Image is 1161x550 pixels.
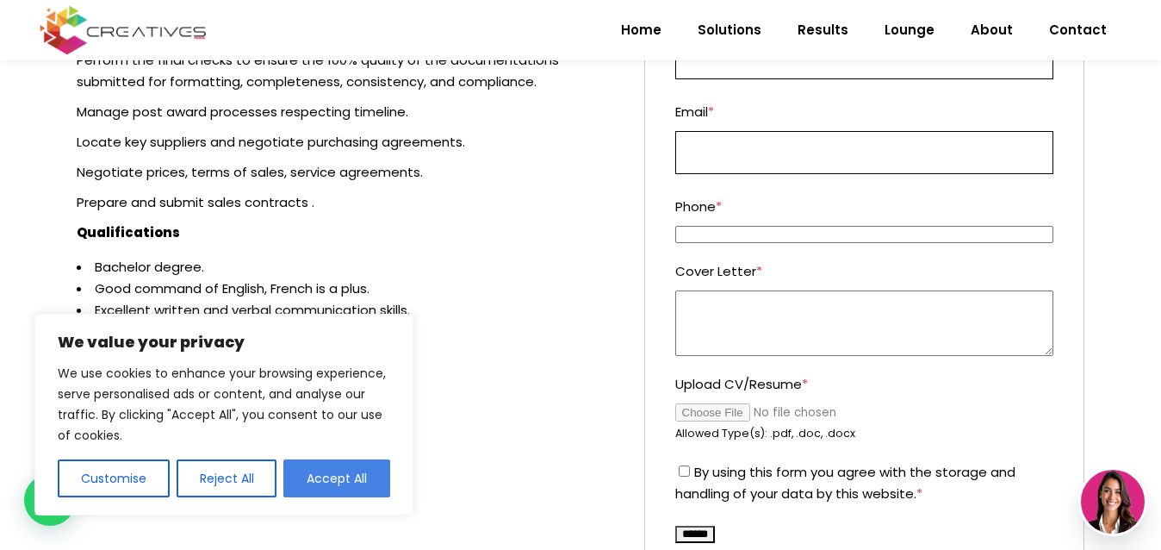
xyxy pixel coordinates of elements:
strong: Qualifications [77,223,180,241]
p: Prepare and submit sales contracts . [77,191,618,213]
span: Contact [1049,8,1107,53]
a: Results [779,8,866,53]
button: Customise [58,459,170,497]
div: WhatsApp contact [24,474,76,526]
img: Creatives [36,3,210,57]
a: Solutions [680,8,779,53]
button: Reject All [177,459,277,497]
div: We value your privacy [34,314,413,516]
p: We value your privacy [58,332,390,353]
img: agent [1081,470,1145,534]
button: Accept All [283,459,390,497]
label: Email [675,101,1054,122]
label: Cover Letter [675,260,1054,282]
span: Home [621,8,661,53]
a: Home [603,8,680,53]
p: Locate key suppliers and negotiate purchasing agreements. [77,131,618,153]
span: Solutions [698,8,761,53]
li: Good command of English, French is a plus. [77,278,618,299]
p: Negotiate prices, terms of sales, service agreements. [77,161,618,183]
li: Bachelor degree. [77,256,618,278]
span: Lounge [885,8,934,53]
a: Lounge [866,8,953,53]
p: We use cookies to enhance your browsing experience, serve personalised ads or content, and analys... [58,363,390,446]
p: Manage post award processes respecting timeline. [77,101,618,122]
li: Excellent written and verbal communication skills. [77,299,618,321]
p: Perform the final checks to ensure the 100% quality of the documentations submitted for formattin... [77,49,618,92]
span: Results [798,8,848,53]
label: Phone [675,196,1054,217]
a: Contact [1031,8,1125,53]
small: Allowed Type(s): .pdf, .doc, .docx [675,426,855,441]
span: About [971,8,1013,53]
a: About [953,8,1031,53]
label: Upload CV/Resume [675,373,1054,395]
label: By using this form you agree with the storage and handling of your data by this website. [675,463,1015,503]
